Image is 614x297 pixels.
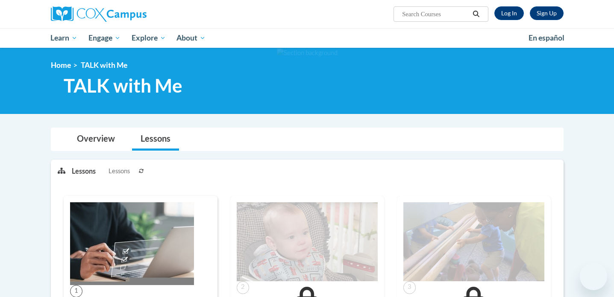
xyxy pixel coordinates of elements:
a: Cox Campus [51,6,213,22]
a: Engage [83,28,126,48]
a: Learn [45,28,83,48]
span: About [176,33,206,43]
div: Main menu [38,28,576,48]
span: En español [529,33,564,42]
span: Lessons [109,166,130,176]
span: 3 [403,281,416,294]
span: Learn [50,33,77,43]
a: En español [523,29,570,47]
img: Section background [277,48,338,58]
input: Search Courses [401,9,470,19]
span: Engage [88,33,120,43]
span: TALK with Me [64,74,182,97]
span: Explore [132,33,166,43]
img: Cox Campus [51,6,147,22]
a: Explore [126,28,171,48]
a: Register [530,6,564,20]
a: Log In [494,6,524,20]
iframe: Button to launch messaging window [580,263,607,290]
img: Course Image [70,202,194,285]
a: About [171,28,211,48]
a: Home [51,61,71,70]
a: Overview [68,128,123,151]
button: Search [470,9,482,19]
a: Lessons [132,128,179,151]
span: 2 [237,281,249,294]
p: Lessons [72,166,96,176]
img: Course Image [403,202,544,282]
img: Course Image [237,202,378,282]
span: TALK with Me [81,61,127,70]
